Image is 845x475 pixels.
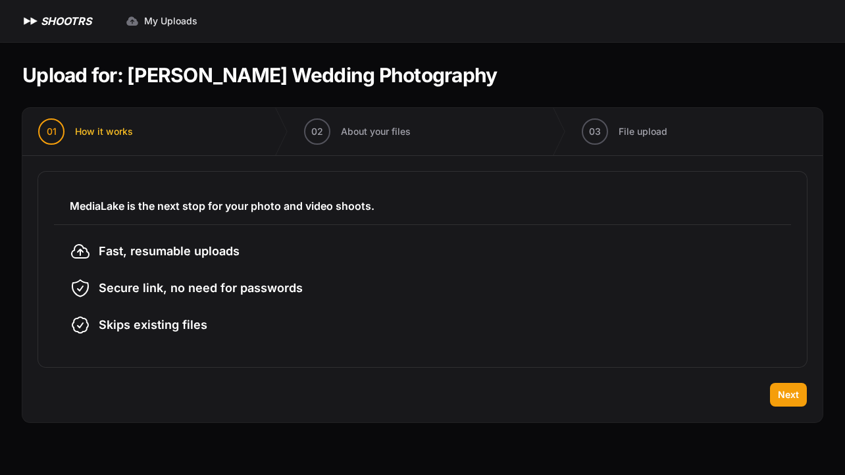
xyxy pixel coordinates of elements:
span: 03 [589,125,601,138]
span: How it works [75,125,133,138]
img: SHOOTRS [21,13,41,29]
a: My Uploads [118,9,205,33]
span: Secure link, no need for passwords [99,279,303,297]
span: About your files [341,125,411,138]
button: 01 How it works [22,108,149,155]
button: 02 About your files [288,108,426,155]
span: 02 [311,125,323,138]
button: 03 File upload [566,108,683,155]
span: Next [778,388,799,401]
h3: MediaLake is the next stop for your photo and video shoots. [70,198,775,214]
h1: Upload for: [PERSON_NAME] Wedding Photography [22,63,497,87]
span: Skips existing files [99,316,207,334]
span: Fast, resumable uploads [99,242,240,261]
button: Next [770,383,807,407]
span: 01 [47,125,57,138]
a: SHOOTRS SHOOTRS [21,13,91,29]
span: File upload [619,125,667,138]
h1: SHOOTRS [41,13,91,29]
span: My Uploads [144,14,197,28]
